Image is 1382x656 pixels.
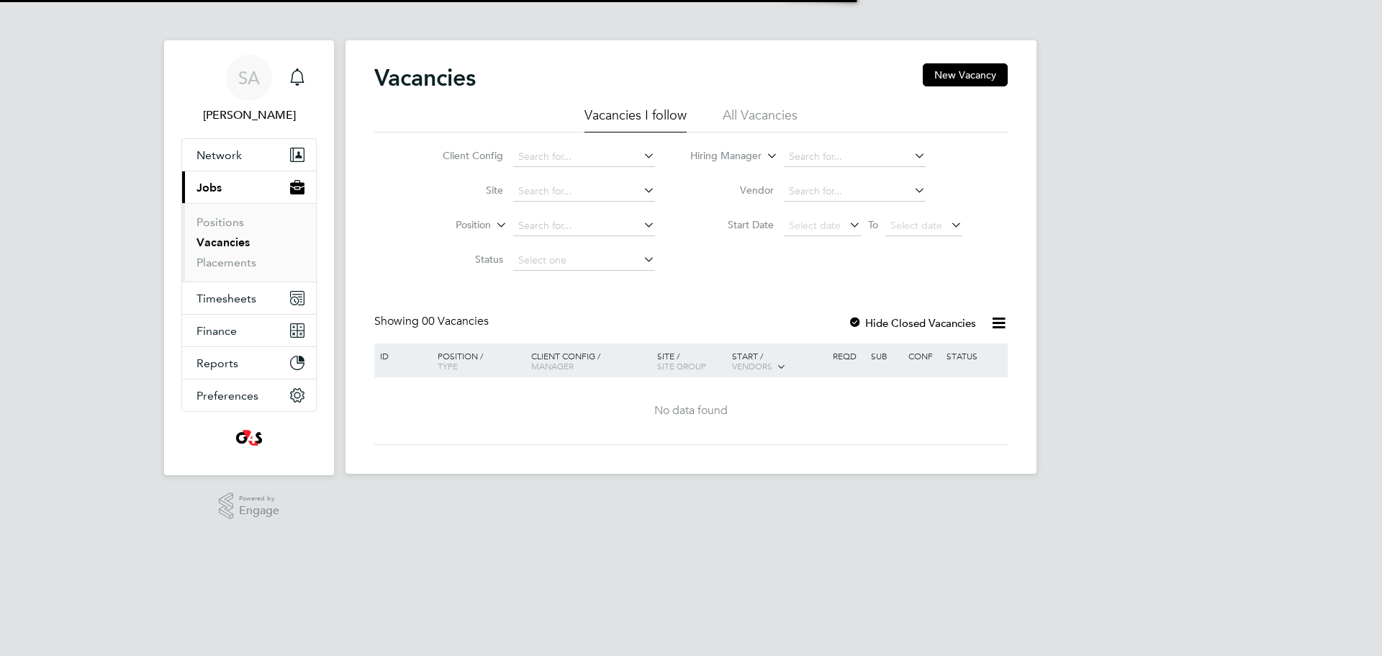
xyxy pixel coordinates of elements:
input: Search for... [784,147,926,167]
img: g4s4-logo-retina.png [232,426,266,449]
a: Positions [197,215,244,229]
label: Hide Closed Vacancies [848,316,976,330]
div: ID [376,343,427,368]
div: Jobs [182,203,316,282]
span: Shaha Alam [181,107,317,124]
span: SA [238,68,260,87]
li: Vacancies I follow [584,107,687,132]
div: Sub [867,343,905,368]
a: Go to home page [181,426,317,449]
label: Hiring Manager [679,149,762,163]
div: Reqd [829,343,867,368]
a: SA[PERSON_NAME] [181,55,317,124]
span: Reports [197,356,238,370]
a: Powered byEngage [219,493,280,520]
button: Finance [182,315,316,346]
input: Select one [513,251,655,271]
span: Select date [789,219,841,232]
div: Client Config / [528,343,654,378]
h2: Vacancies [374,63,476,92]
span: Jobs [197,181,222,194]
a: Placements [197,256,256,269]
li: All Vacancies [723,107,798,132]
span: Powered by [239,493,279,505]
input: Search for... [513,181,655,202]
span: Finance [197,324,237,338]
span: Engage [239,505,279,517]
button: Network [182,139,316,171]
div: Conf [905,343,942,368]
span: 00 Vacancies [422,314,489,328]
input: Search for... [784,181,926,202]
button: New Vacancy [923,63,1008,86]
input: Search for... [513,216,655,236]
button: Preferences [182,379,316,411]
span: Manager [531,360,574,372]
span: Select date [890,219,942,232]
div: Status [943,343,1006,368]
span: Timesheets [197,292,256,305]
nav: Main navigation [164,40,334,475]
button: Jobs [182,171,316,203]
div: Showing [374,314,492,329]
div: No data found [376,403,1006,418]
span: Preferences [197,389,258,403]
label: Vendor [691,184,774,197]
div: Site / [654,343,729,378]
label: Status [420,253,503,266]
label: Start Date [691,218,774,231]
label: Position [408,218,491,233]
div: Position / [427,343,528,378]
span: To [864,215,882,234]
label: Site [420,184,503,197]
span: Type [438,360,458,372]
a: Vacancies [197,235,250,249]
span: Site Group [657,360,706,372]
span: Network [197,148,242,162]
div: Start / [728,343,829,379]
span: Vendors [732,360,772,372]
button: Reports [182,347,316,379]
label: Client Config [420,149,503,162]
button: Timesheets [182,282,316,314]
input: Search for... [513,147,655,167]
